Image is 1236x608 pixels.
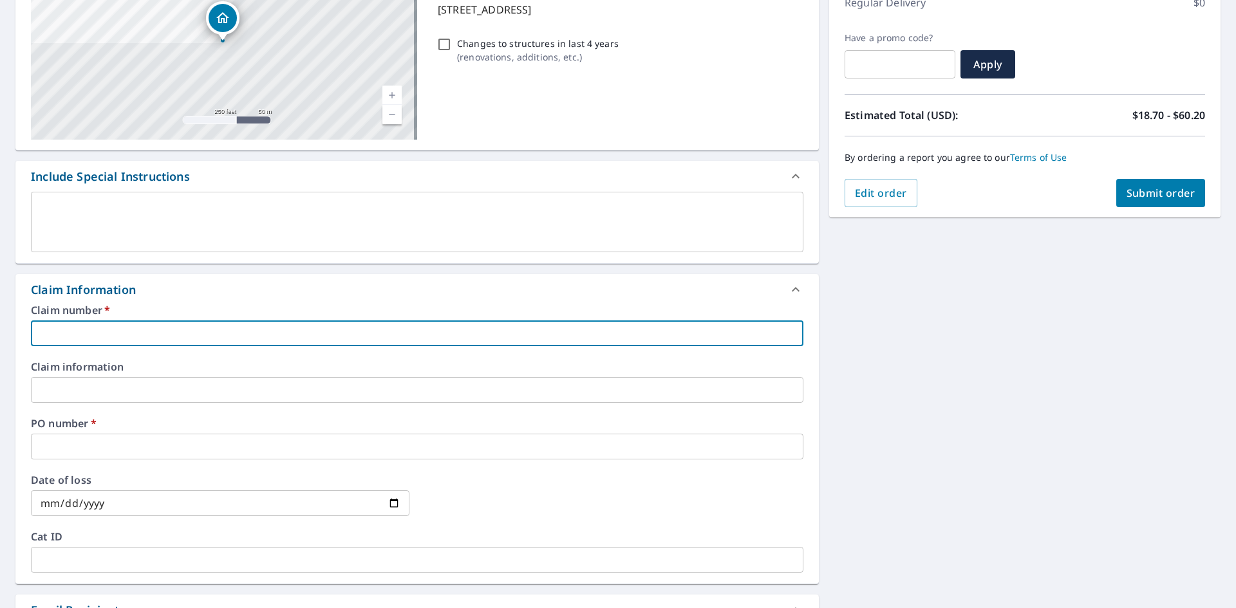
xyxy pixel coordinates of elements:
[438,2,798,17] p: [STREET_ADDRESS]
[1116,179,1206,207] button: Submit order
[457,50,619,64] p: ( renovations, additions, etc. )
[382,105,402,124] a: Current Level 17, Zoom Out
[382,86,402,105] a: Current Level 17, Zoom In
[971,57,1005,71] span: Apply
[15,274,819,305] div: Claim Information
[855,186,907,200] span: Edit order
[15,161,819,192] div: Include Special Instructions
[845,179,917,207] button: Edit order
[206,1,239,41] div: Dropped pin, building 1, Residential property, 700 Section Line Rd Belleville, IL 62221
[1127,186,1195,200] span: Submit order
[845,107,1025,123] p: Estimated Total (USD):
[845,32,955,44] label: Have a promo code?
[457,37,619,50] p: Changes to structures in last 4 years
[31,168,190,185] div: Include Special Instructions
[960,50,1015,78] button: Apply
[31,531,803,542] label: Cat ID
[31,475,409,485] label: Date of loss
[31,305,803,315] label: Claim number
[1010,151,1067,163] a: Terms of Use
[31,362,803,372] label: Claim information
[31,418,803,428] label: PO number
[31,281,136,299] div: Claim Information
[845,152,1205,163] p: By ordering a report you agree to our
[1132,107,1205,123] p: $18.70 - $60.20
